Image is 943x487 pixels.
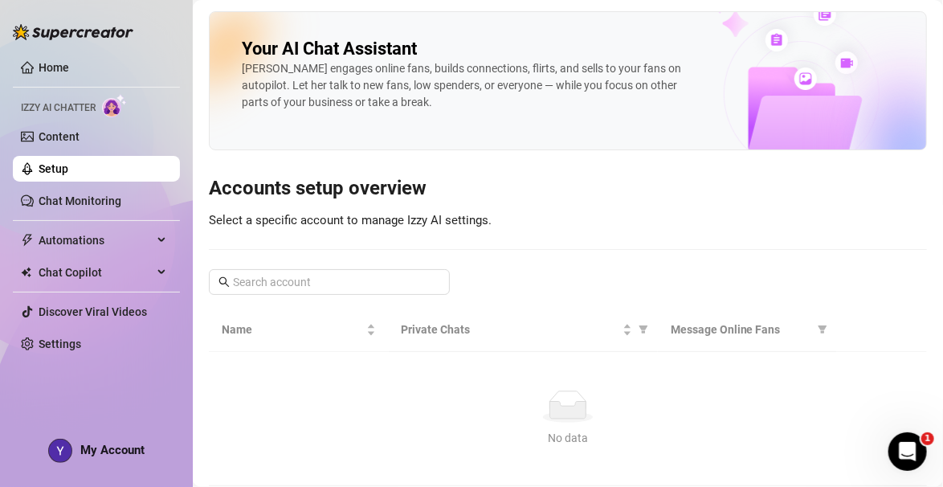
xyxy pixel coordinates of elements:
span: Chat Copilot [39,260,153,285]
span: Select a specific account to manage Izzy AI settings. [209,213,492,227]
a: Chat Monitoring [39,194,121,207]
img: AI Chatter [102,94,127,117]
span: filter [639,325,648,334]
a: Discover Viral Videos [39,305,147,318]
span: filter [635,317,651,342]
iframe: Intercom live chat [888,432,927,471]
h2: Your AI Chat Assistant [242,38,417,60]
span: filter [818,325,827,334]
span: thunderbolt [21,234,34,247]
span: Izzy AI Chatter [21,100,96,116]
h3: Accounts setup overview [209,176,927,202]
span: filter [814,317,831,342]
div: [PERSON_NAME] engages online fans, builds connections, flirts, and sells to your fans on autopilo... [242,60,698,111]
span: search [218,276,230,288]
img: Chat Copilot [21,267,31,278]
a: Home [39,61,69,74]
span: My Account [80,443,145,457]
a: Setup [39,162,68,175]
span: Private Chats [402,321,619,338]
span: 1 [921,432,934,445]
a: Content [39,130,80,143]
input: Search account [233,273,427,291]
span: Name [222,321,363,338]
img: logo-BBDzfeDw.svg [13,24,133,40]
th: Private Chats [389,308,658,352]
span: Message Online Fans [671,321,812,338]
a: Settings [39,338,81,350]
th: Name [209,308,389,352]
span: Automations [39,227,153,253]
img: AAcHTtd2V7icpMOWI5yxK3mO1ot8sEXwvEgCQJ1lLbzjt_W3=s96-c [49,440,71,462]
div: No data [228,429,908,447]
